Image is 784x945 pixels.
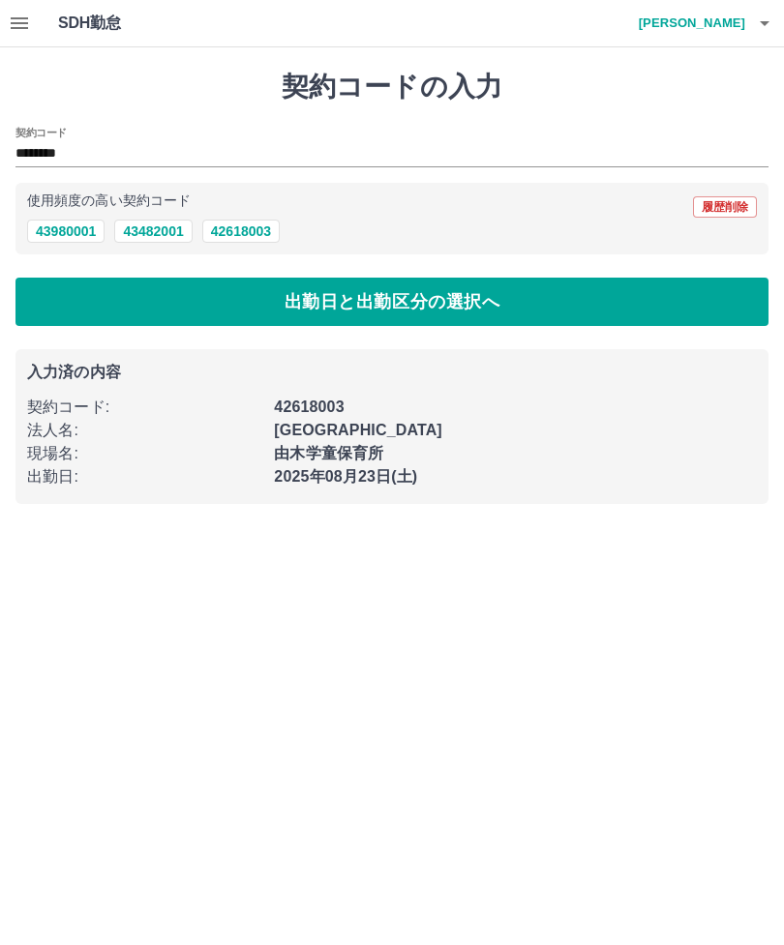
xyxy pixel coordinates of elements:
[15,278,769,326] button: 出勤日と出勤区分の選択へ
[274,399,344,415] b: 42618003
[15,71,769,103] h1: 契約コードの入力
[27,220,105,243] button: 43980001
[114,220,192,243] button: 43482001
[27,365,757,380] p: 入力済の内容
[274,422,442,438] b: [GEOGRAPHIC_DATA]
[202,220,280,243] button: 42618003
[27,194,191,208] p: 使用頻度の高い契約コード
[27,419,262,442] p: 法人名 :
[15,125,67,140] h2: 契約コード
[274,445,383,461] b: 由木学童保育所
[27,442,262,465] p: 現場名 :
[27,465,262,488] p: 出勤日 :
[693,196,757,218] button: 履歴削除
[274,468,417,485] b: 2025年08月23日(土)
[27,396,262,419] p: 契約コード :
